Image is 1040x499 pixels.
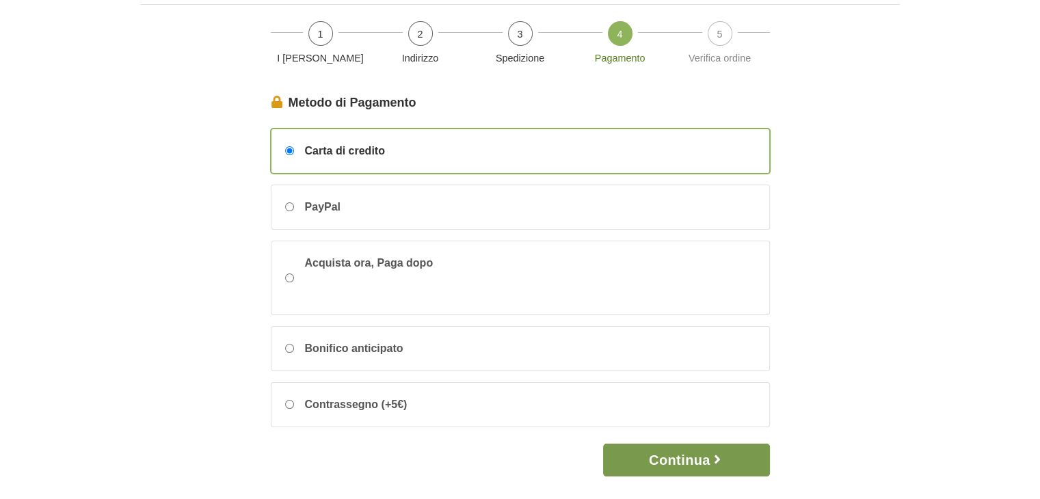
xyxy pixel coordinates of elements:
[285,202,294,211] input: PayPal
[308,21,333,46] span: 1
[271,94,770,112] legend: Metodo di Pagamento
[285,146,294,155] input: Carta di credito
[285,344,294,353] input: Bonifico anticipato
[305,340,403,357] span: Bonifico anticipato
[285,273,294,282] input: Acquista ora, Paga dopo
[305,396,408,413] span: Contrassegno (+5€)
[276,51,365,66] p: I [PERSON_NAME]
[608,21,632,46] span: 4
[603,444,769,476] button: Continua
[376,51,465,66] p: Indirizzo
[305,199,341,215] span: PayPal
[576,51,665,66] p: Pagamento
[408,21,433,46] span: 2
[476,51,565,66] p: Spedizione
[305,255,510,301] span: Acquista ora, Paga dopo
[285,400,294,409] input: Contrassegno (+5€)
[508,21,533,46] span: 3
[305,143,385,159] span: Carta di credito
[305,271,510,296] iframe: PayPal Message 1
